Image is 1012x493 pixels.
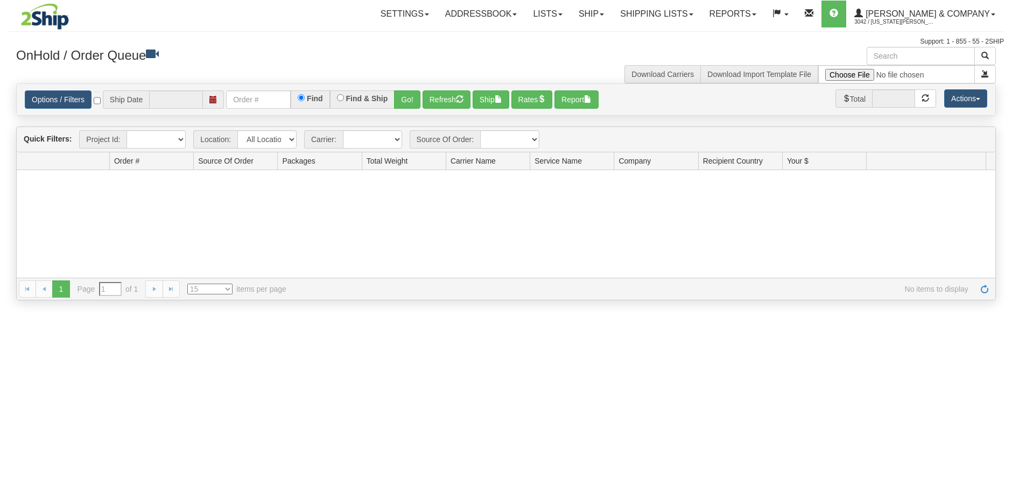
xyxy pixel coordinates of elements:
[976,280,993,298] a: Refresh
[863,9,990,18] span: [PERSON_NAME] & Company
[373,1,437,27] a: Settings
[835,89,873,108] span: Total
[854,17,935,27] span: 3042 / [US_STATE][PERSON_NAME]
[346,95,388,102] label: Find & Ship
[301,284,968,294] span: No items to display
[511,90,553,109] button: Rates
[944,89,987,108] button: Actions
[437,1,525,27] a: Addressbook
[703,156,763,166] span: Recipient Country
[226,90,291,109] input: Order #
[525,1,570,27] a: Lists
[282,156,315,166] span: Packages
[974,47,996,65] button: Search
[787,156,809,166] span: Your $
[554,90,599,109] button: Report
[867,47,975,65] input: Search
[8,37,1004,46] div: Support: 1 - 855 - 55 - 2SHIP
[52,280,69,298] span: 1
[8,3,82,30] img: logo3042.jpg
[17,127,995,152] div: grid toolbar
[701,1,764,27] a: Reports
[612,1,701,27] a: Shipping lists
[846,1,1003,27] a: [PERSON_NAME] & Company 3042 / [US_STATE][PERSON_NAME]
[16,47,498,62] h3: OnHold / Order Queue
[78,282,138,296] span: Page of 1
[198,156,254,166] span: Source Of Order
[394,90,420,109] button: Go!
[193,130,237,149] span: Location:
[367,156,408,166] span: Total Weight
[187,284,286,294] span: items per page
[304,130,343,149] span: Carrier:
[535,156,582,166] span: Service Name
[818,65,975,83] input: Import
[473,90,509,109] button: Ship
[631,70,694,79] a: Download Carriers
[79,130,127,149] span: Project Id:
[619,156,651,166] span: Company
[571,1,612,27] a: Ship
[114,156,139,166] span: Order #
[707,70,811,79] a: Download Import Template File
[410,130,481,149] span: Source Of Order:
[24,133,72,144] label: Quick Filters:
[103,90,149,109] span: Ship Date
[307,95,323,102] label: Find
[451,156,496,166] span: Carrier Name
[25,90,92,109] a: Options / Filters
[423,90,470,109] button: Refresh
